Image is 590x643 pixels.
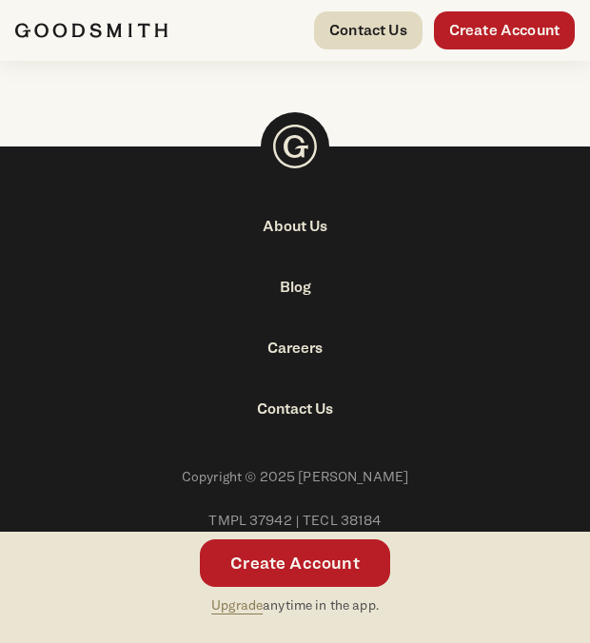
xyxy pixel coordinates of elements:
[261,112,329,181] img: Goodsmith Logo
[15,466,575,488] span: Copyright © 2025 [PERSON_NAME]
[200,539,390,587] a: Create Account
[15,23,167,38] img: Goodsmith
[15,337,575,398] a: Careers
[434,11,575,49] a: Create Account
[15,510,575,532] span: TMPL 37942 | TECL 38184
[211,594,379,616] p: anytime in the app.
[15,215,575,276] a: About Us
[15,276,575,337] a: Blog
[314,11,423,49] a: Contact Us
[211,596,263,613] a: Upgrade
[15,398,575,420] a: Contact Us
